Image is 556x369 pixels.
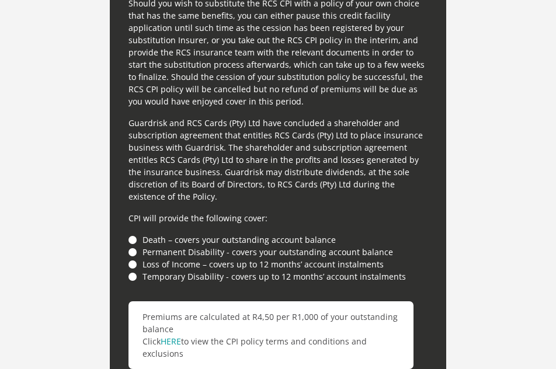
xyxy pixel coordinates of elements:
li: Permanent Disability - covers your outstanding account balance [128,246,428,258]
p: Guardrisk and RCS Cards (Pty) Ltd have concluded a shareholder and subscription agreement that en... [128,117,428,203]
li: Temporary Disability - covers up to 12 months’ account instalments [128,270,428,283]
li: Loss of Income – covers up to 12 months’ account instalments [128,258,428,270]
p: CPI will provide the following cover: [128,212,428,224]
p: Premiums are calculated at R4,50 per R1,000 of your outstanding balance Click to view the CPI pol... [128,301,413,369]
a: HERE [161,336,181,347]
li: Death – covers your outstanding account balance [128,234,428,246]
